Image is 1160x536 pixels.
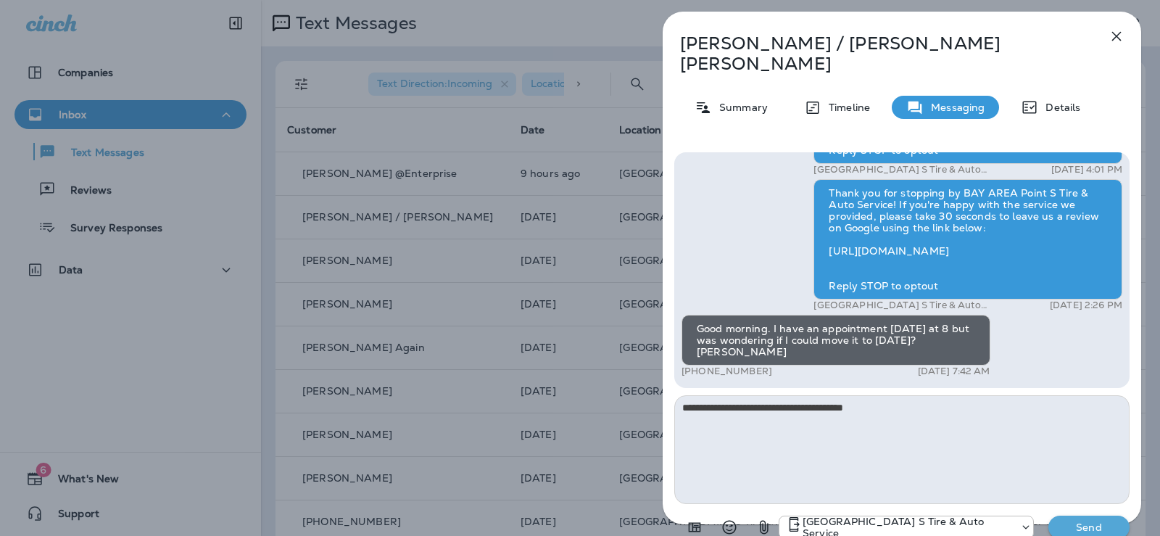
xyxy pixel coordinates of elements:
p: Details [1038,102,1080,113]
p: Timeline [821,102,870,113]
p: [DATE] 2:26 PM [1050,300,1122,311]
p: [DATE] 7:42 AM [918,366,990,377]
p: [PERSON_NAME] / [PERSON_NAME] [PERSON_NAME] [680,33,1076,74]
p: [DATE] 4:01 PM [1051,164,1122,176]
p: Summary [712,102,768,113]
div: Good morning. I have an appointment [DATE] at 8 but was wondering if I could move it to [DATE]? [... [681,315,990,366]
p: Send [1058,521,1119,534]
p: [GEOGRAPHIC_DATA] S Tire & Auto Service [813,300,998,311]
p: [PHONE_NUMBER] [681,366,772,377]
p: [GEOGRAPHIC_DATA] S Tire & Auto Service [813,164,998,176]
div: Thank you for stopping by BAY AREA Point S Tire & Auto Service! If you're happy with the service ... [813,179,1122,300]
p: Messaging [924,102,985,113]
